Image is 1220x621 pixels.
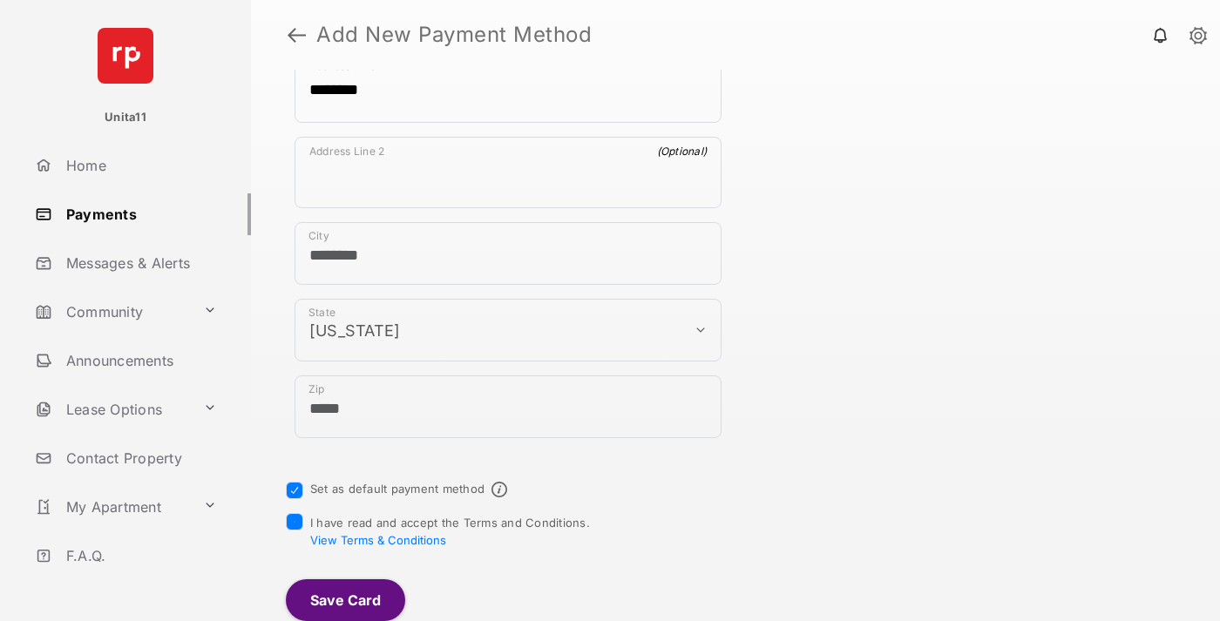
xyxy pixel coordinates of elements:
[28,535,251,577] a: F.A.Q.
[286,579,405,621] button: Save Card
[28,242,251,284] a: Messages & Alerts
[295,137,722,208] div: payment_method_screening[postal_addresses][addressLine2]
[98,28,153,84] img: svg+xml;base64,PHN2ZyB4bWxucz0iaHR0cDovL3d3dy53My5vcmcvMjAwMC9zdmciIHdpZHRoPSI2NCIgaGVpZ2h0PSI2NC...
[295,51,722,123] div: payment_method_screening[postal_addresses][addressLine1]
[28,340,251,381] a: Announcements
[28,486,196,528] a: My Apartment
[105,109,146,126] p: Unita11
[295,222,722,285] div: payment_method_screening[postal_addresses][locality]
[310,533,446,547] button: I have read and accept the Terms and Conditions.
[295,299,722,361] div: payment_method_screening[postal_addresses][administrativeArea]
[295,375,722,438] div: payment_method_screening[postal_addresses][postalCode]
[28,437,251,479] a: Contact Property
[28,193,251,235] a: Payments
[28,145,251,186] a: Home
[310,482,485,496] label: Set as default payment method
[310,516,590,547] span: I have read and accept the Terms and Conditions.
[316,24,592,45] strong: Add New Payment Method
[491,482,507,497] span: Default payment method info
[28,291,196,333] a: Community
[28,388,196,430] a: Lease Options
